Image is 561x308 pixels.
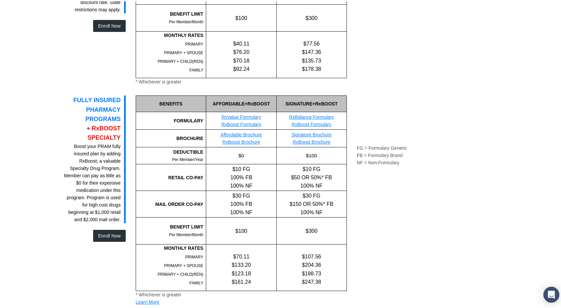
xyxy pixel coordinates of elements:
[62,141,121,222] div: Boost your PRAM fully insured plan by adding RxBoost; a valuable Specialty Drug Program. Member c...
[291,131,332,136] a: Signature Brochure
[190,67,204,71] span: FAMILY
[277,180,347,189] div: 100% NF
[164,49,203,54] span: PRIMARY + SPOUSE
[276,3,347,30] div: $300
[357,159,399,164] span: NF = Non-Formulary
[206,251,276,259] div: $70.11
[206,146,276,163] div: $0
[206,3,276,30] div: $100
[206,216,276,243] div: $100
[277,172,347,180] div: $50 OR 50%* FB
[158,58,203,63] span: PRIMARY + CHILD(REN)
[277,268,347,276] div: $188.73
[357,151,403,157] span: FB = Formulary Brand
[277,259,347,268] div: $204.36
[136,111,206,128] div: FORMULARY
[158,271,203,275] span: PRIMARY + CHILD(REN)
[206,180,276,189] div: 100% NF
[164,262,203,267] span: PRIMARY + SPOUSE
[206,38,276,47] div: $40.11
[357,144,407,149] span: FG = Formulary Generic
[93,229,126,240] button: Enroll Now
[276,146,347,163] div: $100
[185,41,203,45] span: PRIMARY
[206,64,276,72] div: $92.24
[136,297,347,304] div: Learn More
[276,94,347,111] div: SIGNATURE+RxBOOST
[136,222,204,229] div: BENEFIT LIMIT
[222,138,260,143] a: RxBoost Brochure
[62,94,121,141] div: FULLY INSURED PHARMACY PROGRAMS
[289,113,334,118] a: RxBalance Formulary
[277,190,347,199] div: $30 FG
[206,94,276,111] div: AFFORDABLE+RxBOOST
[169,231,204,236] span: Per Member/Month
[277,207,347,215] div: 100% NF
[136,290,347,297] div: * Whichever is greater
[276,216,347,243] div: $300
[136,243,204,250] div: MONTHLY RATES
[136,30,204,38] div: MONTHLY RATES
[93,19,126,31] button: Enroll Now
[206,172,276,180] div: 100% FB
[206,199,276,207] div: 100% FB
[136,199,204,207] div: MAIL ORDER CO-PAY
[136,128,206,146] div: BROCHURE
[206,164,276,172] div: $10 FG
[206,276,276,285] div: $161.24
[136,147,204,154] div: DEDUCTIBLE
[292,120,332,126] a: RxBoost Formulary
[172,156,204,161] span: Per Member/Year
[277,47,347,55] div: $147.36
[221,120,261,126] a: RxBoost Formulary
[206,259,276,268] div: $133.20
[221,131,262,136] a: Affordable Brochure
[136,77,347,84] div: * Whichever is greater
[86,124,121,140] span: + RxBOOST SPECIALTY
[206,47,276,55] div: $76.20
[277,164,347,172] div: $10 FG
[206,55,276,64] div: $70.18
[169,18,204,23] span: Per Member/Month
[277,276,347,285] div: $247.38
[293,138,331,143] a: RxBoost Brochure
[190,279,204,284] span: FAMILY
[136,94,206,111] div: BENEFITS
[206,207,276,215] div: 100% NF
[277,38,347,47] div: $77.56
[185,253,203,258] span: PRIMARY
[277,55,347,64] div: $135.73
[277,251,347,259] div: $107.56
[277,64,347,72] div: $178.38
[206,268,276,276] div: $123.18
[136,173,204,180] div: RETAIL CO-PAY
[221,113,261,118] a: RxValue Formulary
[206,190,276,199] div: $30 FG
[277,199,347,207] div: $150 OR 50%* FB
[543,285,559,301] div: Open Intercom Messenger
[136,9,204,16] div: BENEFIT LIMIT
